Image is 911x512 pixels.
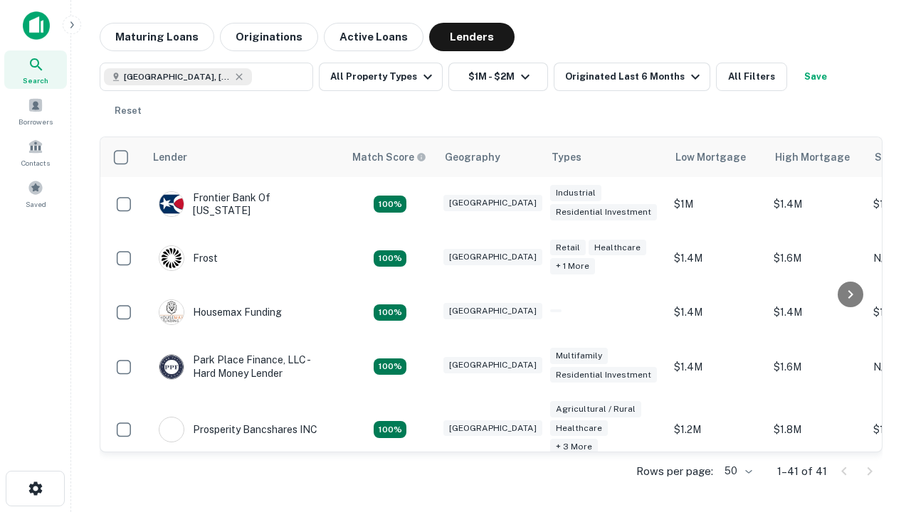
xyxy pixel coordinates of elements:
button: $1M - $2M [448,63,548,91]
div: [GEOGRAPHIC_DATA] [443,303,542,319]
div: [GEOGRAPHIC_DATA] [443,249,542,265]
img: picture [159,355,184,379]
button: Originations [220,23,318,51]
td: $1.4M [667,339,767,393]
iframe: Chat Widget [840,398,911,466]
button: All Filters [716,63,787,91]
img: picture [159,300,184,324]
div: Healthcare [589,240,646,256]
span: Borrowers [19,116,53,127]
td: $1.8M [767,394,866,466]
div: Matching Properties: 4, hasApolloMatch: undefined [374,196,406,213]
button: All Property Types [319,63,443,91]
td: $1.4M [667,231,767,285]
div: High Mortgage [775,149,850,166]
div: [GEOGRAPHIC_DATA] [443,195,542,211]
img: picture [159,246,184,270]
img: picture [159,417,184,442]
button: Active Loans [324,23,423,51]
div: Retail [550,240,586,256]
div: [GEOGRAPHIC_DATA] [443,357,542,373]
th: Capitalize uses an advanced AI algorithm to match your search with the best lender. The match sco... [344,137,436,177]
div: 50 [719,461,754,481]
div: Park Place Finance, LLC - Hard Money Lender [159,353,330,379]
div: Prosperity Bancshares INC [159,417,317,442]
a: Borrowers [4,92,67,130]
div: [GEOGRAPHIC_DATA] [443,420,542,437]
th: Lender [144,137,344,177]
div: Matching Properties: 4, hasApolloMatch: undefined [374,304,406,321]
h6: Match Score [352,149,423,165]
button: Save your search to get updates of matches that match your search criteria. [793,63,838,91]
td: $1.4M [667,285,767,339]
div: Low Mortgage [675,149,746,166]
span: Saved [26,198,46,210]
div: Frost [159,245,218,271]
div: Matching Properties: 4, hasApolloMatch: undefined [374,358,406,375]
div: + 1 more [550,258,595,274]
td: $1.6M [767,339,866,393]
img: picture [159,192,184,216]
div: Types [552,149,581,166]
div: Residential Investment [550,367,657,383]
div: Matching Properties: 4, hasApolloMatch: undefined [374,250,406,267]
div: + 3 more [550,439,598,455]
div: Lender [153,149,187,166]
div: Originated Last 6 Months [565,68,704,85]
button: Reset [105,97,151,125]
button: Originated Last 6 Months [554,63,710,91]
td: $1M [667,177,767,231]
div: Agricultural / Rural [550,401,641,417]
div: Healthcare [550,420,608,437]
div: Multifamily [550,348,608,364]
span: [GEOGRAPHIC_DATA], [GEOGRAPHIC_DATA], [GEOGRAPHIC_DATA] [124,70,231,83]
div: Frontier Bank Of [US_STATE] [159,191,330,217]
div: Housemax Funding [159,299,282,325]
td: $1.4M [767,285,866,339]
th: High Mortgage [767,137,866,177]
td: $1.4M [767,177,866,231]
img: capitalize-icon.png [23,11,50,40]
span: Search [23,75,48,86]
p: Rows per page: [636,463,713,480]
th: Types [543,137,667,177]
td: $1.2M [667,394,767,466]
div: Geography [445,149,500,166]
button: Lenders [429,23,515,51]
div: Residential Investment [550,204,657,220]
th: Low Mortgage [667,137,767,177]
span: Contacts [21,157,50,169]
div: Industrial [550,185,601,201]
div: Capitalize uses an advanced AI algorithm to match your search with the best lender. The match sco... [352,149,426,165]
a: Saved [4,174,67,213]
td: $1.6M [767,231,866,285]
a: Contacts [4,133,67,171]
div: Matching Properties: 7, hasApolloMatch: undefined [374,421,406,438]
p: 1–41 of 41 [777,463,827,480]
a: Search [4,50,67,89]
button: Maturing Loans [100,23,214,51]
th: Geography [436,137,543,177]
